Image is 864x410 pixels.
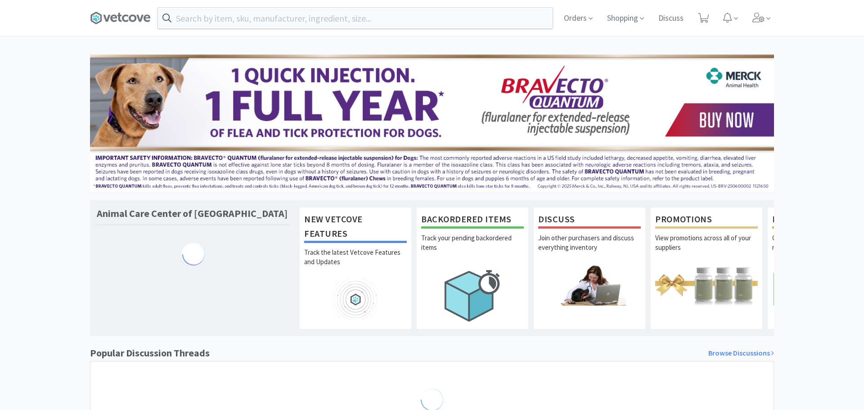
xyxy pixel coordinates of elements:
a: DiscussJoin other purchasers and discuss everything inventory [533,207,646,329]
p: Join other purchasers and discuss everything inventory [538,233,641,265]
a: Browse Discussions [708,347,774,359]
p: Track the latest Vetcove Features and Updates [304,248,407,279]
h1: Backordered Items [421,212,524,229]
img: hero_discuss.png [538,265,641,306]
img: hero_feature_roadmap.png [304,279,407,320]
a: PromotionsView promotions across all of your suppliers [650,207,763,329]
h1: Discuss [538,212,641,229]
h1: Promotions [655,212,758,229]
a: New Vetcove FeaturesTrack the latest Vetcove Features and Updates [299,207,412,329]
img: hero_backorders.png [421,265,524,326]
p: Track your pending backordered items [421,233,524,265]
img: 3ffb5edee65b4d9ab6d7b0afa510b01f.jpg [90,54,774,191]
p: View promotions across all of your suppliers [655,233,758,265]
a: Discuss [655,14,687,23]
img: hero_promotions.png [655,265,758,306]
h1: New Vetcove Features [304,212,407,243]
a: Backordered ItemsTrack your pending backordered items [416,207,529,329]
h1: Popular Discussion Threads [90,345,210,361]
input: Search by item, sku, manufacturer, ingredient, size... [158,8,553,28]
h1: Animal Care Center of [GEOGRAPHIC_DATA] [97,207,288,220]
